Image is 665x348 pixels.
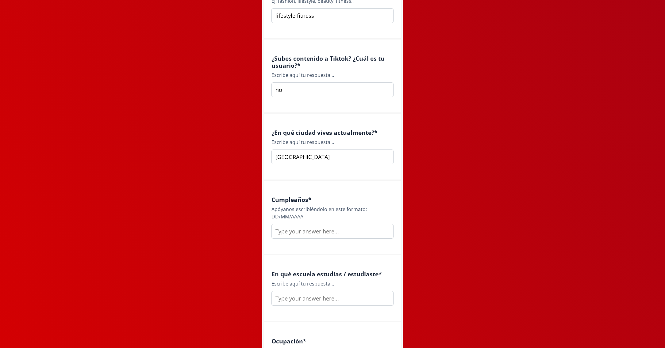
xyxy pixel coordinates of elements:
div: Escribe aquí tu respuesta... [271,71,394,79]
input: Type your answer here... [271,224,394,239]
input: Type your answer here... [271,8,394,23]
h4: ¿Subes contenido a Tiktok? ¿Cuál es tu usuario? * [271,55,394,69]
h4: Cumpleaños * [271,196,394,203]
h4: En qué escuela estudias / estudiaste * [271,270,394,278]
h4: ¿En qué ciudad vives actualmente? * [271,129,394,136]
input: Type your answer here... [271,291,394,306]
div: Escribe aquí tu respuesta... [271,138,394,146]
input: Type your answer here... [271,82,394,97]
h4: Ocupación * [271,338,394,345]
div: Escribe aquí tu respuesta... [271,280,394,287]
div: Apóyanos escribiéndolo en este formato: DD/MM/AAAA [271,206,394,220]
input: Type your answer here... [271,149,394,164]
